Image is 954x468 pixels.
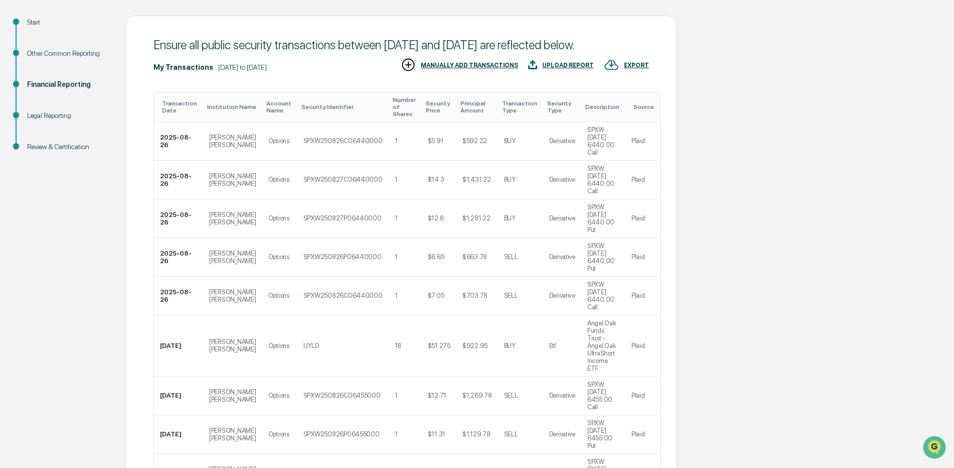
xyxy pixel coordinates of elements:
div: My Transactions [153,63,213,71]
div: Etf [549,342,556,349]
td: [DATE] [154,315,203,377]
div: $1,281.22 [462,214,491,222]
div: 1 [395,392,398,399]
td: Plaid [625,199,660,238]
div: $5.91 [428,137,444,145]
div: Legal Reporting [27,110,109,121]
td: Options [262,377,297,415]
td: [DATE] [154,415,203,454]
div: 1 [395,176,398,183]
div: $7.05 [428,292,444,299]
a: 🔎Data Lookup [6,142,67,160]
td: Plaid [625,122,660,161]
td: Options [262,415,297,454]
td: 2025-08-26 [154,199,203,238]
td: Options [262,315,297,377]
div: [PERSON_NAME] [PERSON_NAME] [209,172,256,187]
td: 2025-08-26 [154,161,203,199]
div: Toggle SortBy [426,100,452,114]
img: 1746055101610-c473b297-6a78-478c-a979-82029cc54cd1 [10,77,28,95]
iframe: Open customer support [922,435,949,462]
div: BUY [504,214,516,222]
div: [DATE] to [DATE] [218,63,267,71]
div: UPLOAD REPORT [542,62,594,69]
div: 1 [395,253,398,261]
div: SPXW [DATE] 6440.00 Put [587,203,619,233]
div: SELL [504,430,518,438]
div: Derivative [549,214,575,222]
div: SPXW [DATE] 6455.00 Put [587,419,619,449]
div: SELL [504,253,518,261]
div: Toggle SortBy [162,100,199,114]
div: $663.78 [462,253,487,261]
div: Derivative [549,292,575,299]
div: [PERSON_NAME] [PERSON_NAME] [209,288,256,303]
div: BUY [504,176,516,183]
div: $12.71 [428,392,446,399]
td: Options [262,199,297,238]
div: SPXW250826P06440000 [303,253,382,261]
td: Plaid [625,377,660,415]
div: Financial Reporting [27,79,109,90]
div: [PERSON_NAME] [PERSON_NAME] [209,388,256,403]
div: Derivative [549,176,575,183]
div: Derivative [549,137,575,145]
div: Toggle SortBy [502,100,539,114]
div: Toggle SortBy [301,103,385,110]
img: MANUALLY ADD TRANSACTIONS [401,57,416,72]
td: Options [262,122,297,161]
span: Pylon [100,170,121,178]
div: Review & Certification [27,142,109,152]
div: $11.31 [428,430,445,438]
td: [DATE] [154,377,203,415]
div: Derivative [549,392,575,399]
div: Start new chat [34,77,165,87]
div: 🔎 [10,147,18,155]
div: 1 [395,292,398,299]
div: SPXW [DATE] 6440.00 Call [587,126,619,156]
button: Start new chat [171,80,183,92]
a: Powered byPylon [71,170,121,178]
div: $1,431.22 [462,176,491,183]
div: [PERSON_NAME] [PERSON_NAME] [209,250,256,265]
div: SPXW250827C06440000 [303,176,383,183]
div: Toggle SortBy [207,103,258,110]
div: 🖐️ [10,128,18,136]
div: SPXW250826P06455000 [303,430,380,438]
p: How can we help? [10,21,183,37]
div: Toggle SortBy [460,100,494,114]
div: SPXW [DATE] 6440.00 Call [587,281,619,311]
div: $592.22 [462,137,487,145]
div: SPXW [DATE] 6455.00 Call [587,381,619,411]
div: SPXW250826C06455000 [303,392,381,399]
td: Plaid [625,161,660,199]
td: Plaid [625,238,660,277]
div: Toggle SortBy [547,100,577,114]
div: SPXW250826C06440000 [303,137,383,145]
div: Other Common Reporting [27,48,109,59]
td: Options [262,238,297,277]
div: 🗄️ [73,128,81,136]
a: 🖐️Preclearance [6,123,69,141]
div: EXPORT [624,62,649,69]
td: Plaid [625,277,660,315]
div: $922.95 [462,342,488,349]
div: Start [27,17,109,28]
td: 2025-08-26 [154,122,203,161]
div: MANUALLY ADD TRANSACTIONS [421,62,518,69]
td: Options [262,161,297,199]
div: We're available if you need us! [34,87,127,95]
div: SPXW250826C06440000 [303,292,383,299]
div: [PERSON_NAME] [PERSON_NAME] [209,134,256,149]
span: Data Lookup [20,146,63,156]
div: SELL [504,292,518,299]
div: Angel Oak Funds Trust - Angel Oak UltraShort Income ETF [587,319,619,372]
div: Toggle SortBy [585,103,621,110]
td: 2025-08-26 [154,277,203,315]
div: UYLD [303,342,319,349]
a: 🗄️Attestations [69,123,128,141]
span: Attestations [83,127,124,137]
div: $14.3 [428,176,444,183]
div: Ensure all public security transactions between [DATE] and [DATE] are reflected below. [153,38,649,52]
